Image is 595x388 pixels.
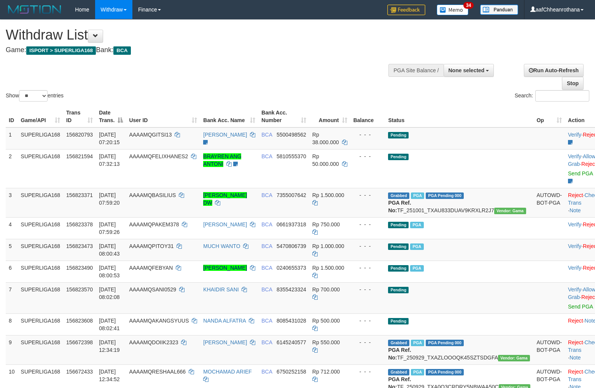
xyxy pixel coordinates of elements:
a: Send PGA [568,304,593,310]
span: Copy 6750252158 to clipboard [277,369,306,375]
span: Rp 750.000 [312,221,340,227]
a: Verify [568,221,581,227]
span: Rp 1.500.000 [312,265,344,271]
span: 156823608 [66,318,93,324]
span: AAAAMQRESHAAL666 [129,369,186,375]
a: Reject [568,369,583,375]
span: Rp 712.000 [312,369,340,375]
div: - - - [353,242,382,250]
span: [DATE] 12:34:19 [99,339,120,353]
span: ISPORT > SUPERLIGA168 [26,46,96,55]
span: Copy 5810555370 to clipboard [277,153,306,159]
span: BCA [261,339,272,345]
img: Feedback.jpg [387,5,425,15]
td: 5 [6,239,18,261]
span: Vendor URL: https://trx31.1velocity.biz [498,355,530,361]
th: Bank Acc. Name: activate to sort column ascending [200,106,258,127]
span: Copy 5500498562 to clipboard [277,132,306,138]
span: Vendor URL: https://trx31.1velocity.biz [494,208,526,214]
span: Copy 5470806739 to clipboard [277,243,306,249]
span: AAAAMQGITSI13 [129,132,172,138]
td: 6 [6,261,18,282]
span: Rp 550.000 [312,339,340,345]
div: - - - [353,368,382,375]
span: 156823570 [66,286,93,293]
span: AAAAMQDOIIK2323 [129,339,178,345]
img: MOTION_logo.png [6,4,64,15]
span: Marked by aafnonsreyleab [410,222,423,228]
a: [PERSON_NAME] [203,265,247,271]
b: PGA Ref. No: [388,347,411,361]
span: Copy 0240655373 to clipboard [277,265,306,271]
span: 156672433 [66,369,93,375]
label: Search: [515,90,589,102]
a: Note [570,355,581,361]
td: 1 [6,127,18,149]
span: Pending [388,132,409,138]
td: TF_250929_TXAZLOOOQK45SZTSDGFA [385,335,533,364]
div: - - - [353,131,382,138]
img: panduan.png [480,5,518,15]
span: Grabbed [388,340,409,346]
span: BCA [261,318,272,324]
a: [PERSON_NAME] [203,339,247,345]
th: Status [385,106,533,127]
a: NANDA ALFATRA [203,318,246,324]
a: Note [570,207,581,213]
th: Op: activate to sort column ascending [533,106,565,127]
span: [DATE] 07:59:20 [99,192,120,206]
div: - - - [353,264,382,272]
span: PGA Pending [426,369,464,375]
span: Marked by aafsoycanthlai [411,369,424,375]
th: Amount: activate to sort column ascending [309,106,350,127]
div: - - - [353,153,382,160]
span: Pending [388,318,409,324]
th: Balance [350,106,385,127]
span: [DATE] 07:59:26 [99,221,120,235]
span: Marked by aafnonsreyleab [411,192,424,199]
a: Reject [568,318,583,324]
span: 156823473 [66,243,93,249]
span: Rp 700.000 [312,286,340,293]
span: 156672398 [66,339,93,345]
td: AUTOWD-BOT-PGA [533,335,565,364]
th: Bank Acc. Number: activate to sort column ascending [258,106,309,127]
span: Rp 1.000.000 [312,243,344,249]
span: Pending [388,222,409,228]
span: 156821594 [66,153,93,159]
span: Pending [388,287,409,293]
span: Pending [388,154,409,160]
a: Reject [568,192,583,198]
span: None selected [449,67,485,73]
span: BCA [113,46,130,55]
th: ID [6,106,18,127]
span: 156823371 [66,192,93,198]
span: Pending [388,243,409,250]
select: Showentries [19,90,48,102]
span: AAAAMQFEBYAN [129,265,173,271]
span: BCA [261,243,272,249]
span: [DATE] 08:02:41 [99,318,120,331]
span: [DATE] 07:20:15 [99,132,120,145]
span: AAAAMQPAKEM378 [129,221,179,227]
td: TF_251001_TXAU833DUAV9KRXLR2J7 [385,188,533,217]
div: - - - [353,191,382,199]
a: [PERSON_NAME] DW [203,192,247,206]
a: Run Auto-Refresh [524,64,584,77]
span: AAAAMQBASILIUS [129,192,176,198]
td: SUPERLIGA168 [18,282,64,313]
td: SUPERLIGA168 [18,188,64,217]
a: Verify [568,153,581,159]
a: KHAIDIR SANI [203,286,239,293]
span: [DATE] 12:34:52 [99,369,120,382]
span: AAAAMQPITOY31 [129,243,173,249]
span: 156820793 [66,132,93,138]
h4: Game: Bank: [6,46,389,54]
span: 156823378 [66,221,93,227]
a: Verify [568,265,581,271]
img: Button%20Memo.svg [437,5,469,15]
span: Marked by aafnonsreyleab [410,243,423,250]
span: BCA [261,265,272,271]
span: Marked by aafsoycanthlai [411,340,424,346]
span: BCA [261,221,272,227]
